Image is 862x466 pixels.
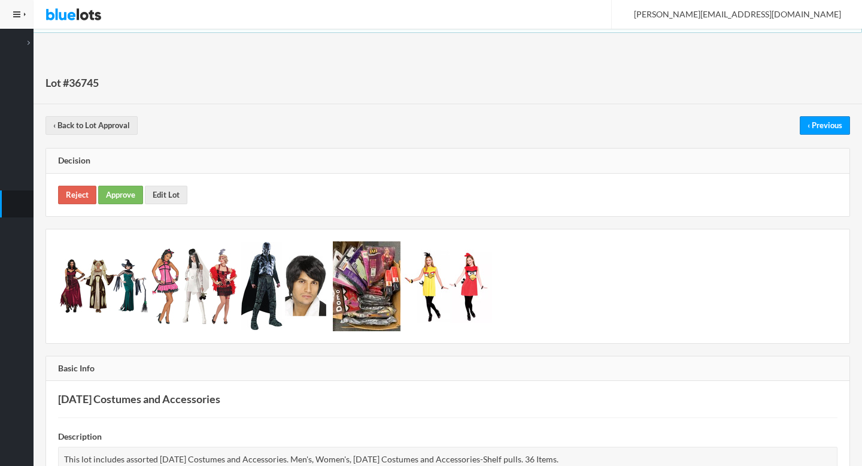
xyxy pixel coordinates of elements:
[46,149,849,174] div: Decision
[402,250,492,323] img: 7e254208-8ac7-4ec6-b0b7-d5c23e9e899c-1758393842.jpg
[58,186,96,204] a: Reject
[58,393,837,406] h3: [DATE] Costumes and Accessories
[58,259,148,313] img: 03e32329-6d9b-4f67-b1b3-aca364574b1a-1758393837.jpg
[145,186,187,204] a: Edit Lot
[45,74,99,92] h1: Lot #36745
[98,186,143,204] a: Approve
[46,356,849,382] div: Basic Info
[241,242,331,330] img: ed1b4f12-9236-46d3-b012-ed691bd8b59a-1758393838.jpg
[621,9,841,19] span: [PERSON_NAME][EMAIL_ADDRESS][DOMAIN_NAME]
[58,430,102,444] label: Description
[333,241,400,331] img: 3fc96548-f4b4-4524-9a14-4b13dd07ff0d-1758393838.jpeg
[45,116,138,135] a: ‹ Back to Lot Approval
[150,249,239,324] img: 82e1e7cc-f40d-4001-8ea1-d20f9929d766-1758393837.jpg
[800,116,850,135] a: ‹ Previous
